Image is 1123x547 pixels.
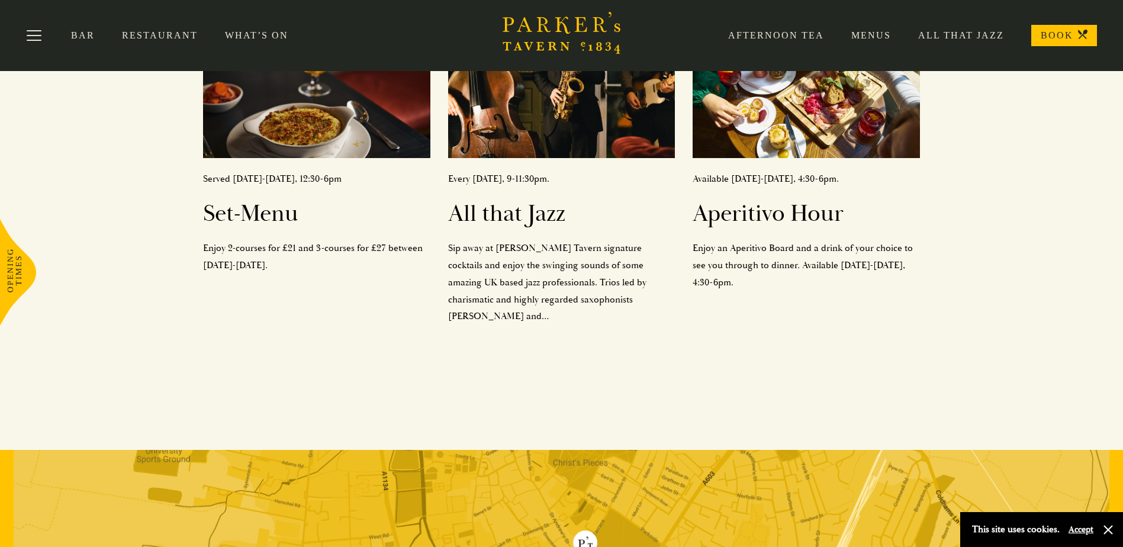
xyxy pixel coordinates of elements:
[448,200,675,228] h2: All that Jazz
[448,170,675,188] p: Every [DATE], 9-11:30pm.
[203,240,430,274] p: Enjoy 2-courses for £21 and 3-courses for £27 between [DATE]-[DATE].
[1102,524,1114,536] button: Close and accept
[693,240,919,291] p: Enjoy an Aperitivo Board and a drink of your choice to see you through to dinner. Available [DATE...
[203,31,430,274] a: Served [DATE]-[DATE], 12:30-6pmSet-MenuEnjoy 2-courses for £21 and 3-courses for £27 between [DAT...
[972,521,1060,538] p: This site uses cookies.
[203,200,430,228] h2: Set-Menu
[448,31,675,325] a: Every [DATE], 9-11:30pm.All that JazzSip away at [PERSON_NAME] Tavern signature cocktails and enj...
[693,200,919,228] h2: Aperitivo Hour
[448,240,675,325] p: Sip away at [PERSON_NAME] Tavern signature cocktails and enjoy the swinging sounds of some amazin...
[693,31,919,291] a: Available [DATE]-[DATE], 4:30-6pm.Aperitivo HourEnjoy an Aperitivo Board and a drink of your choi...
[203,170,430,188] p: Served [DATE]-[DATE], 12:30-6pm
[1069,524,1093,535] button: Accept
[693,170,919,188] p: Available [DATE]-[DATE], 4:30-6pm.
